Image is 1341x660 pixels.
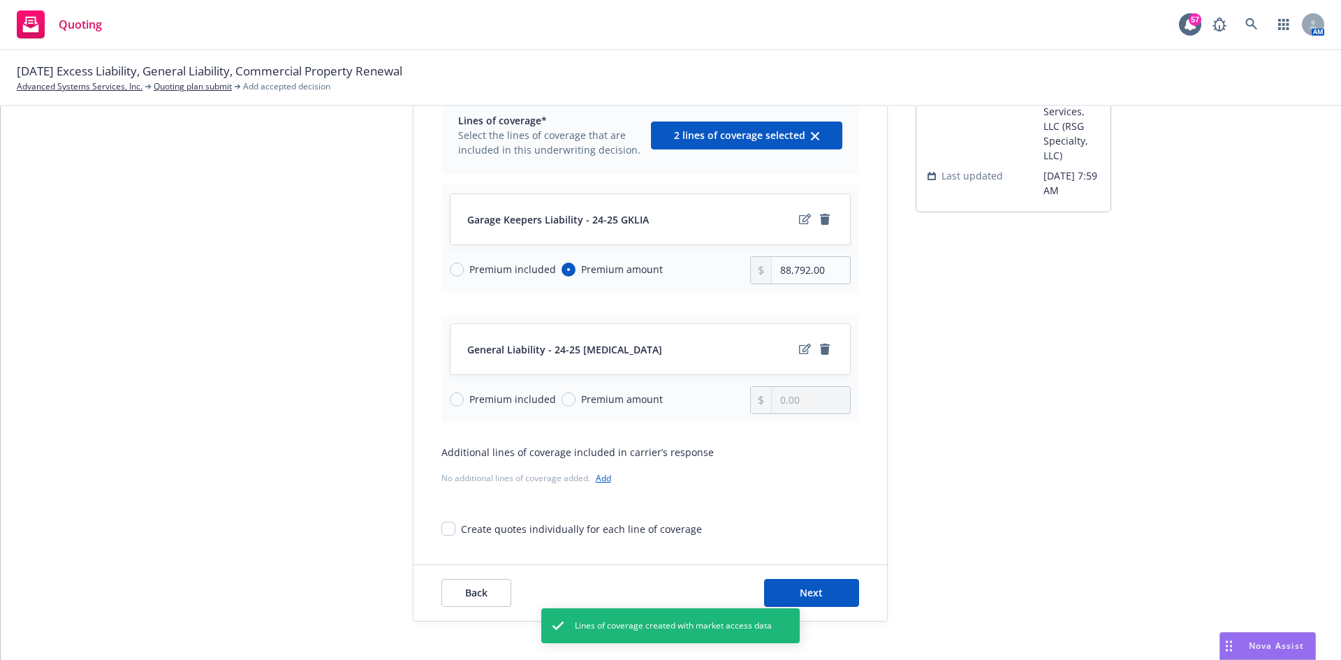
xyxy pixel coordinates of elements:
[651,122,842,149] button: 2 lines of coverage selectedclear selection
[441,471,859,485] div: No additional lines of coverage added.
[1189,13,1201,26] div: 57
[772,257,849,284] input: 0.00
[469,392,556,406] span: Premium included
[441,445,859,460] div: Additional lines of coverage included in carrier’s response
[461,522,702,536] div: Create quotes individually for each line of coverage
[467,212,649,227] span: Garage Keepers Liability - 24-25 GKLIA
[1043,60,1099,163] span: RT Specialty Insurance Services, LLC (RSG Specialty, LLC)
[674,129,805,142] span: 2 lines of coverage selected
[1249,640,1304,652] span: Nova Assist
[772,387,849,413] input: 0.00
[811,132,819,140] svg: clear selection
[1220,633,1238,659] div: Drag to move
[243,80,330,93] span: Add accepted decision
[458,113,643,128] span: Lines of coverage*
[562,393,576,406] input: Premium amount
[154,80,232,93] a: Quoting plan submit
[450,393,464,406] input: Premium included
[1219,632,1316,660] button: Nova Assist
[1043,168,1099,198] span: [DATE] 7:59 AM
[816,211,833,228] a: remove
[1206,10,1233,38] a: Report a Bug
[581,262,663,277] span: Premium amount
[941,168,1003,183] span: Last updated
[764,579,859,607] button: Next
[1270,10,1298,38] a: Switch app
[562,263,576,277] input: Premium amount
[465,586,488,599] span: Back
[469,262,556,277] span: Premium included
[11,5,108,44] a: Quoting
[1238,10,1266,38] a: Search
[800,586,823,599] span: Next
[458,128,643,157] span: Select the lines of coverage that are included in this underwriting decision.
[17,62,402,80] span: [DATE] Excess Liability, General Liability, Commercial Property Renewal
[816,341,833,358] a: remove
[581,392,663,406] span: Premium amount
[441,579,511,607] button: Back
[797,341,814,358] a: edit
[797,211,814,228] a: edit
[17,80,142,93] a: Advanced Systems Services, Inc.
[59,19,102,30] span: Quoting
[450,263,464,277] input: Premium included
[575,619,772,632] span: Lines of coverage created with market access data
[596,472,611,484] a: Add
[467,342,662,357] span: General Liability - 24-25 [MEDICAL_DATA]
